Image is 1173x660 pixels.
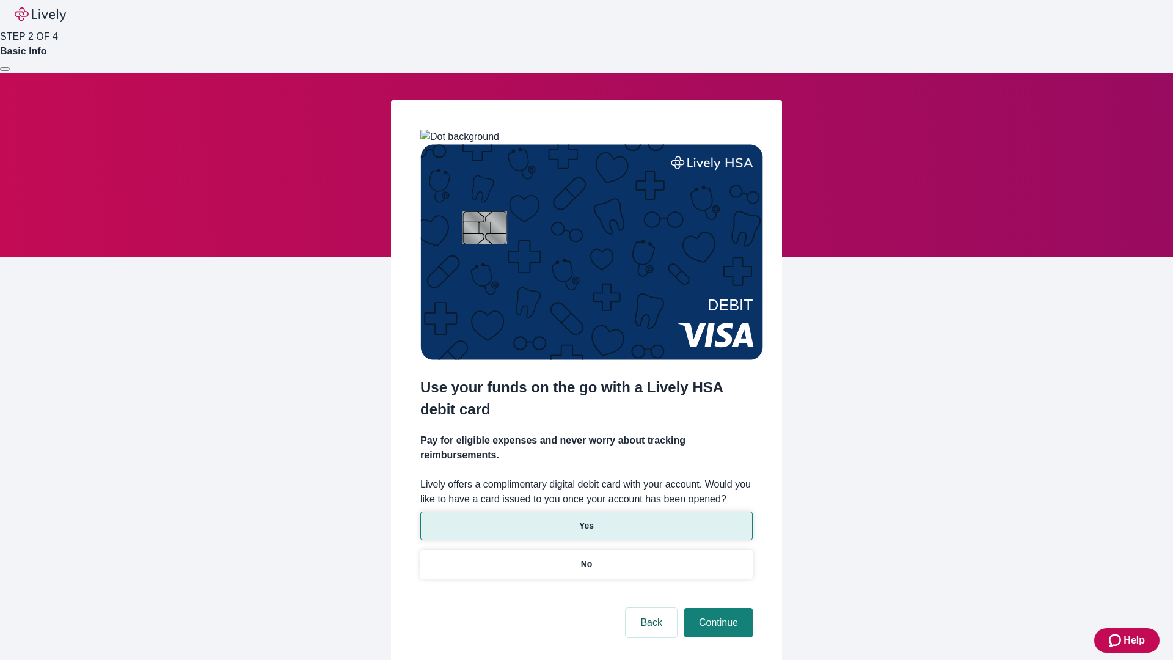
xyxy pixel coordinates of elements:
[579,519,594,532] p: Yes
[420,550,753,579] button: No
[420,144,763,360] img: Debit card
[1094,628,1160,653] button: Zendesk support iconHelp
[1124,633,1145,648] span: Help
[15,7,66,22] img: Lively
[420,433,753,463] h4: Pay for eligible expenses and never worry about tracking reimbursements.
[420,130,499,144] img: Dot background
[626,608,677,637] button: Back
[420,376,753,420] h2: Use your funds on the go with a Lively HSA debit card
[684,608,753,637] button: Continue
[420,477,753,507] label: Lively offers a complimentary digital debit card with your account. Would you like to have a card...
[581,558,593,571] p: No
[1109,633,1124,648] svg: Zendesk support icon
[420,512,753,540] button: Yes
